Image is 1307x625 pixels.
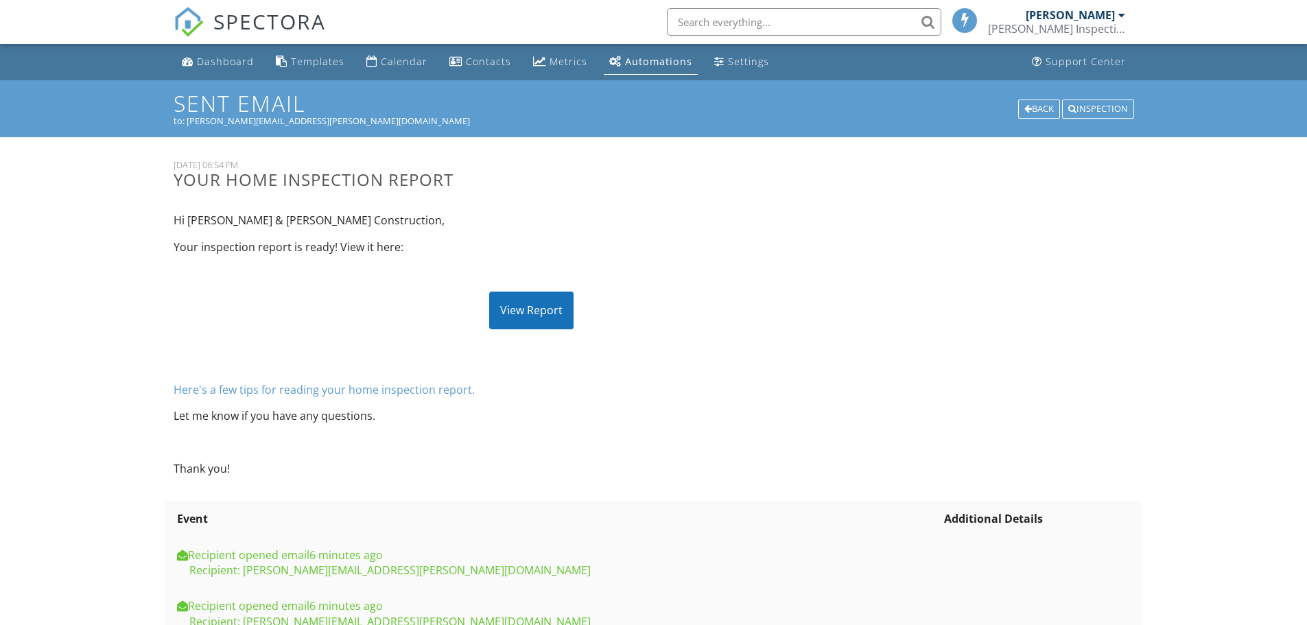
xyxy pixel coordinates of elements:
a: Automations (Basic) [604,49,698,75]
div: to: [PERSON_NAME][EMAIL_ADDRESS][PERSON_NAME][DOMAIN_NAME] [174,115,1134,126]
div: DeSmith Inspections, LLC [988,22,1125,36]
span: 2025-08-27T23:37:03Z [309,547,383,563]
a: Metrics [528,49,593,75]
a: Calendar [361,49,433,75]
div: Dashboard [197,55,254,68]
img: The Best Home Inspection Software - Spectora [174,7,204,37]
div: Recipient opened email [177,598,938,613]
div: Templates [291,55,344,68]
div: Back [1018,99,1060,119]
div: Automations [625,55,692,68]
div: [DATE] 06:54 PM [174,159,890,170]
a: Templates [270,49,350,75]
span: SPECTORA [213,7,326,36]
a: Support Center [1026,49,1131,75]
h3: Your Home Inspection Report [174,170,890,189]
a: Inspection [1062,102,1134,114]
p: Let me know if you have any questions. [174,408,890,423]
a: Settings [709,49,775,75]
span: 2025-08-27T23:36:59Z [309,598,383,613]
div: View Report [489,292,574,329]
div: Recipient opened email [177,547,938,563]
th: Event [174,501,941,536]
div: Contacts [466,55,511,68]
a: Back [1018,102,1062,114]
input: Search everything... [667,8,941,36]
p: Hi [PERSON_NAME] & [PERSON_NAME] Construction, [174,213,890,228]
div: Support Center [1046,55,1126,68]
div: Metrics [550,55,587,68]
a: View Report [489,303,574,318]
div: Inspection [1062,99,1134,119]
div: Calendar [381,55,427,68]
div: [PERSON_NAME] [1026,8,1115,22]
a: SPECTORA [174,19,326,47]
h1: Sent Email [174,91,1134,115]
p: Thank you! [174,461,890,476]
a: Contacts [444,49,517,75]
th: Additional Details [941,501,1133,536]
div: Settings [728,55,769,68]
a: Here's a few tips for reading your home inspection report. [174,382,475,397]
div: Recipient: [PERSON_NAME][EMAIL_ADDRESS][PERSON_NAME][DOMAIN_NAME] [177,563,938,578]
a: Dashboard [176,49,259,75]
p: Your inspection report is ready! View it here: [174,239,890,255]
